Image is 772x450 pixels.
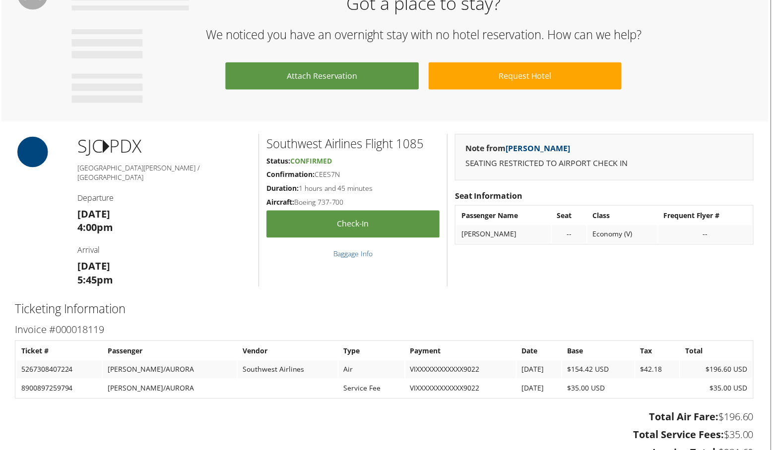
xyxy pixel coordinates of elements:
[15,381,101,398] td: 8900897259794
[333,250,373,259] a: Baggage Info
[266,136,440,153] h2: Southwest Airlines Flight 1085
[636,362,680,380] td: $42.18
[78,26,770,43] h2: We noticed you have an overnight stay with no hotel reservation. How can we help?
[681,381,753,398] td: $35.00 USD
[517,362,562,380] td: [DATE]
[338,343,404,361] th: Type
[266,170,314,179] strong: Confirmation:
[13,301,755,318] h2: Ticketing Information
[563,381,635,398] td: $35.00 USD
[237,362,337,380] td: Southwest Airlines
[15,343,101,361] th: Ticket #
[266,184,440,194] h5: 1 hours and 45 minutes
[563,343,635,361] th: Base
[225,62,418,90] a: Attach Reservation
[650,411,719,425] strong: Total Air Fare:
[405,362,516,380] td: VIXXXXXXXXXXXX9022
[76,208,109,221] strong: [DATE]
[664,230,748,239] div: --
[15,362,101,380] td: 5267308407224
[13,411,755,425] h3: $196.60
[76,245,251,256] h4: Arrival
[506,143,571,154] a: [PERSON_NAME]
[76,164,251,183] h5: [GEOGRAPHIC_DATA][PERSON_NAME] / [GEOGRAPHIC_DATA]
[102,381,236,398] td: [PERSON_NAME]/AURORA
[552,207,587,225] th: Seat
[266,157,290,166] strong: Status:
[563,362,635,380] td: $154.42 USD
[465,158,744,170] p: SEATING RESTRICTED TO AIRPORT CHECK IN
[266,198,294,207] strong: Aircraft:
[76,260,109,274] strong: [DATE]
[290,157,331,166] span: Confirmed
[465,143,571,154] strong: Note from
[634,429,725,443] strong: Total Service Fees:
[76,193,251,204] h4: Departure
[13,324,755,337] h3: Invoice #000018119
[76,274,112,287] strong: 5:45pm
[517,343,562,361] th: Date
[455,191,523,202] strong: Seat Information
[13,429,755,443] h3: $35.00
[681,362,753,380] td: $196.60 USD
[659,207,753,225] th: Frequent Flyer #
[517,381,562,398] td: [DATE]
[588,207,658,225] th: Class
[588,226,658,244] td: Economy (V)
[557,230,582,239] div: --
[266,211,440,238] a: Check-in
[76,134,251,159] h1: SJC PDX
[405,381,516,398] td: VIXXXXXXXXXXXX9022
[102,362,236,380] td: [PERSON_NAME]/AURORA
[266,184,298,193] strong: Duration:
[636,343,680,361] th: Tax
[76,222,112,235] strong: 4:00pm
[102,343,236,361] th: Passenger
[338,362,404,380] td: Air
[266,198,440,208] h5: Boeing 737-700
[338,381,404,398] td: Service Fee
[429,62,622,90] a: Request Hotel
[681,343,753,361] th: Total
[405,343,516,361] th: Payment
[456,207,551,225] th: Passenger Name
[237,343,337,361] th: Vendor
[266,170,440,180] h5: CEES7N
[456,226,551,244] td: [PERSON_NAME]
